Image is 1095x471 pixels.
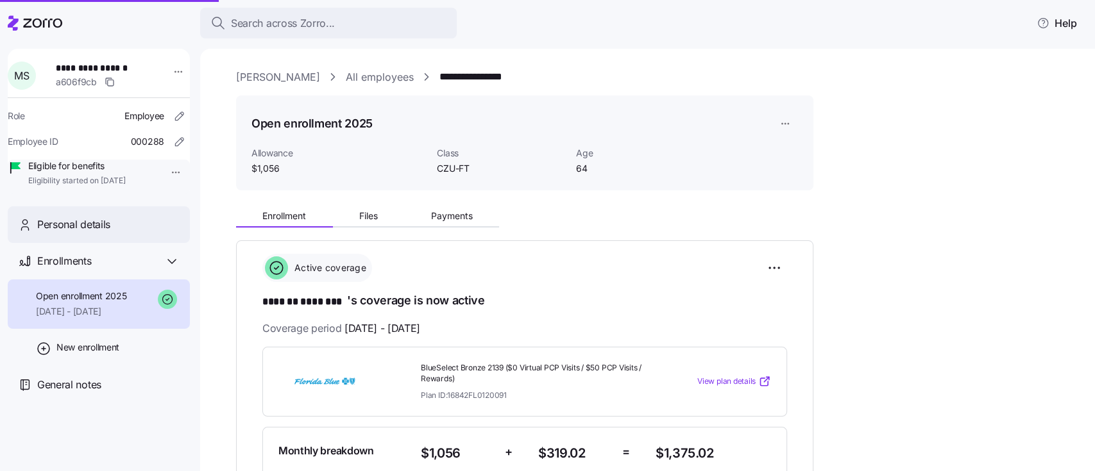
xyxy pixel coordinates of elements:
span: Monthly breakdown [278,443,374,459]
a: All employees [346,69,414,85]
span: [DATE] - [DATE] [344,320,420,336]
span: = [622,443,630,461]
span: Employee [124,110,164,122]
span: Allowance [251,147,427,160]
span: $319.02 [538,443,612,464]
span: $1,056 [421,443,495,464]
a: View plan details [697,375,771,388]
span: a606f9cb [56,76,97,88]
span: Enrollments [37,253,91,269]
span: Eligibility started on [DATE] [28,176,126,186]
span: New enrollment [56,341,119,354]
span: + [505,443,513,461]
span: Active coverage [291,261,366,274]
span: Payments [431,211,473,220]
span: Employee ID [8,135,58,148]
span: Personal details [37,217,110,233]
button: Help [1026,10,1087,36]
img: Florida Blue [278,367,371,396]
span: [DATE] - [DATE] [36,305,126,318]
span: Age [576,147,705,160]
span: Coverage period [262,320,420,336]
button: Search across Zorro... [200,8,457,38]
span: 000288 [131,135,164,148]
span: Open enrollment 2025 [36,290,126,302]
span: CZU-FT [437,162,566,175]
h1: Open enrollment 2025 [251,115,373,131]
span: 64 [576,162,705,175]
span: Enrollment [262,211,306,220]
h1: 's coverage is now active [262,292,787,310]
span: Help [1037,15,1077,31]
span: Role [8,110,25,122]
span: Search across Zorro... [231,15,335,31]
span: M S [14,70,29,81]
span: $1,056 [251,162,427,175]
span: General notes [37,377,101,393]
a: [PERSON_NAME] [236,69,320,85]
span: Plan ID: 16842FL0120091 [421,390,507,401]
span: $1,375.02 [656,443,771,464]
span: Class [437,147,566,160]
span: View plan details [697,376,756,388]
span: BlueSelect Bronze 2139 ($0 Virtual PCP Visits / $50 PCP Visits / Rewards) [421,363,645,384]
span: Eligible for benefits [28,160,126,172]
span: Files [359,211,378,220]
